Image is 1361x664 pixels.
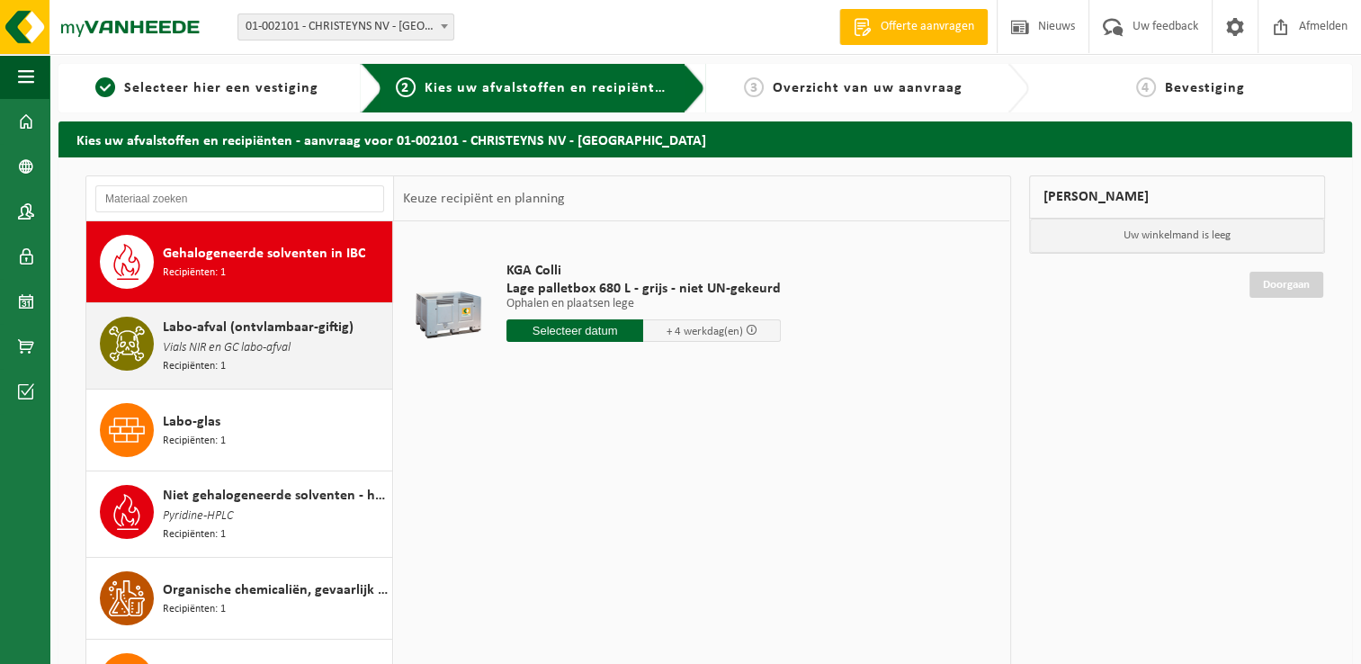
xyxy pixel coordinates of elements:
span: Labo-afval (ontvlambaar-giftig) [163,317,354,338]
p: Uw winkelmand is leeg [1030,219,1325,253]
button: Labo-glas Recipiënten: 1 [86,390,393,471]
span: Selecteer hier een vestiging [124,81,318,95]
span: Recipiënten: 1 [163,358,226,375]
input: Materiaal zoeken [95,185,384,212]
a: Offerte aanvragen [839,9,988,45]
span: KGA Colli [506,262,781,280]
input: Selecteer datum [506,319,644,342]
button: Gehalogeneerde solventen in IBC Recipiënten: 1 [86,221,393,303]
span: Organische chemicaliën, gevaarlijk vloeibaar in kleinverpakking [163,579,388,601]
span: 2 [396,77,416,97]
a: 1Selecteer hier een vestiging [67,77,346,99]
span: Bevestiging [1165,81,1245,95]
span: Recipiënten: 1 [163,601,226,618]
span: Vials NIR en GC labo-afval [163,338,291,358]
span: 4 [1136,77,1156,97]
span: Gehalogeneerde solventen in IBC [163,243,365,265]
a: Doorgaan [1249,272,1323,298]
span: Labo-glas [163,411,220,433]
span: 1 [95,77,115,97]
span: 01-002101 - CHRISTEYNS NV - GENT [237,13,454,40]
h2: Kies uw afvalstoffen en recipiënten - aanvraag voor 01-002101 - CHRISTEYNS NV - [GEOGRAPHIC_DATA] [58,121,1352,157]
button: Organische chemicaliën, gevaarlijk vloeibaar in kleinverpakking Recipiënten: 1 [86,558,393,640]
div: [PERSON_NAME] [1029,175,1326,219]
span: 01-002101 - CHRISTEYNS NV - GENT [238,14,453,40]
span: Lage palletbox 680 L - grijs - niet UN-gekeurd [506,280,781,298]
div: Keuze recipiënt en planning [394,176,574,221]
button: Niet gehalogeneerde solventen - hoogcalorisch in kleinverpakking Pyridine-HPLC Recipiënten: 1 [86,471,393,558]
span: 3 [744,77,764,97]
span: Niet gehalogeneerde solventen - hoogcalorisch in kleinverpakking [163,485,388,507]
button: Labo-afval (ontvlambaar-giftig) Vials NIR en GC labo-afval Recipiënten: 1 [86,303,393,390]
span: Offerte aanvragen [876,18,979,36]
span: + 4 werkdag(en) [667,326,743,337]
span: Kies uw afvalstoffen en recipiënten [425,81,672,95]
span: Recipiënten: 1 [163,265,226,282]
span: Overzicht van uw aanvraag [773,81,963,95]
span: Recipiënten: 1 [163,526,226,543]
p: Ophalen en plaatsen lege [506,298,781,310]
span: Pyridine-HPLC [163,507,233,526]
span: Recipiënten: 1 [163,433,226,450]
